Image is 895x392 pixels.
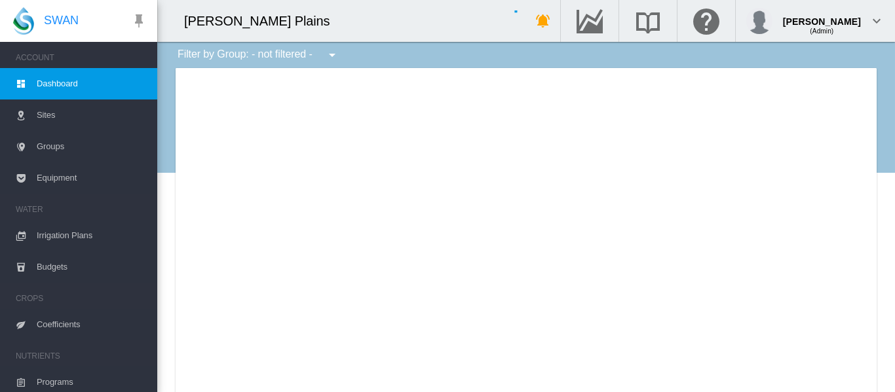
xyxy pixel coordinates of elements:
span: Irrigation Plans [37,220,147,251]
button: icon-bell-ring [530,8,556,34]
md-icon: icon-menu-down [324,47,340,63]
div: [PERSON_NAME] [783,10,861,23]
span: Groups [37,131,147,162]
span: ACCOUNT [16,47,147,68]
span: CROPS [16,288,147,309]
md-icon: Search the knowledge base [632,13,664,29]
span: Dashboard [37,68,147,99]
img: profile.jpg [746,8,772,34]
md-icon: icon-pin [131,13,147,29]
md-icon: Click here for help [691,13,722,29]
div: [PERSON_NAME] Plains [184,12,342,30]
span: Equipment [37,162,147,194]
span: Coefficients [37,309,147,340]
md-icon: Go to the Data Hub [574,13,605,29]
span: Budgets [37,251,147,283]
div: Filter by Group: - not filtered - [168,42,349,68]
md-icon: icon-chevron-down [869,13,885,29]
button: icon-menu-down [319,42,345,68]
span: (Admin) [810,27,833,35]
md-icon: icon-bell-ring [535,13,551,29]
span: WATER [16,199,147,220]
span: SWAN [44,12,79,29]
span: Sites [37,99,147,131]
span: NUTRIENTS [16,346,147,366]
img: SWAN-Landscape-Logo-Colour-drop.png [13,7,34,35]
